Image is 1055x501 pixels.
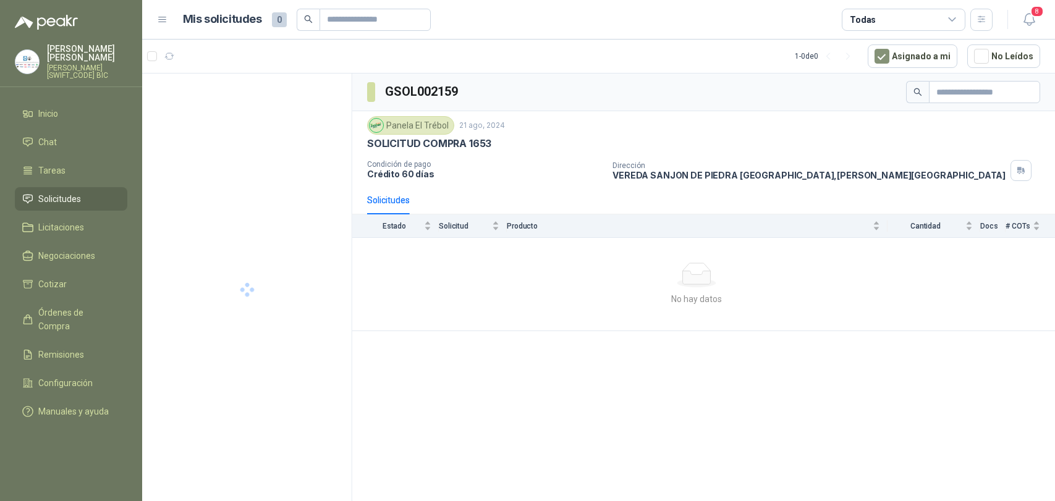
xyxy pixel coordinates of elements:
[38,107,58,120] span: Inicio
[352,214,439,237] th: Estado
[38,221,84,234] span: Licitaciones
[367,137,491,150] p: SOLICITUD COMPRA 1653
[367,169,603,179] p: Crédito 60 días
[38,135,57,149] span: Chat
[15,400,127,423] a: Manuales y ayuda
[15,371,127,395] a: Configuración
[15,15,78,30] img: Logo peakr
[459,120,505,132] p: 21 ago, 2024
[367,116,454,135] div: Panela El Trébol
[38,249,95,263] span: Negociaciones
[15,343,127,366] a: Remisiones
[850,13,876,27] div: Todas
[1006,214,1055,237] th: # COTs
[304,15,313,23] span: search
[38,376,93,390] span: Configuración
[38,348,84,361] span: Remisiones
[612,161,1006,170] p: Dirección
[15,301,127,338] a: Órdenes de Compra
[507,214,888,237] th: Producto
[888,214,980,237] th: Cantidad
[439,222,489,230] span: Solicitud
[47,64,127,79] p: [PERSON_NAME] [SWIFT_CODE] BIC
[272,12,287,27] span: 0
[38,306,116,333] span: Órdenes de Compra
[47,44,127,62] p: [PERSON_NAME] [PERSON_NAME]
[868,44,957,68] button: Asignado a mi
[439,214,507,237] th: Solicitud
[38,405,109,418] span: Manuales y ayuda
[385,82,460,101] h3: GSOL002159
[15,187,127,211] a: Solicitudes
[183,11,262,28] h1: Mis solicitudes
[795,46,858,66] div: 1 - 0 de 0
[367,193,410,207] div: Solicitudes
[367,222,422,230] span: Estado
[15,50,39,74] img: Company Logo
[888,222,963,230] span: Cantidad
[1006,222,1030,230] span: # COTs
[370,119,383,132] img: Company Logo
[1030,6,1044,17] span: 8
[38,192,81,206] span: Solicitudes
[38,164,66,177] span: Tareas
[1018,9,1040,31] button: 8
[967,44,1040,68] button: No Leídos
[980,214,1006,237] th: Docs
[38,277,67,291] span: Cotizar
[15,272,127,296] a: Cotizar
[15,102,127,125] a: Inicio
[15,130,127,154] a: Chat
[367,160,603,169] p: Condición de pago
[15,216,127,239] a: Licitaciones
[507,222,870,230] span: Producto
[357,292,1035,306] div: No hay datos
[15,159,127,182] a: Tareas
[15,244,127,267] a: Negociaciones
[913,88,922,96] span: search
[612,170,1006,180] p: VEREDA SANJON DE PIEDRA [GEOGRAPHIC_DATA] , [PERSON_NAME][GEOGRAPHIC_DATA]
